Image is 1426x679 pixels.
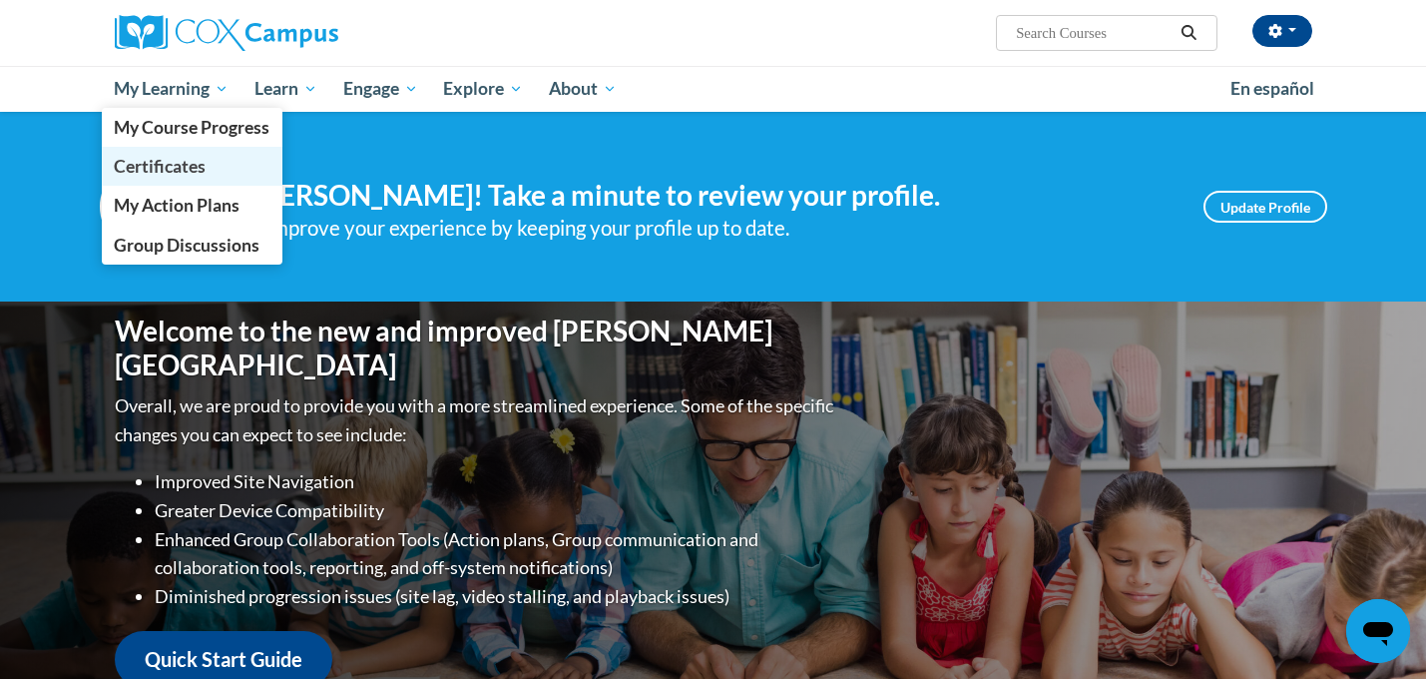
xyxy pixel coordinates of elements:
iframe: Button to launch messaging window [1346,599,1410,663]
a: Learn [241,66,330,112]
img: Profile Image [100,162,190,252]
a: Explore [430,66,536,112]
img: Cox Campus [115,15,338,51]
a: Update Profile [1203,191,1327,223]
input: Search Courses [1014,21,1174,45]
div: Help improve your experience by keeping your profile up to date. [220,212,1174,245]
li: Improved Site Navigation [155,467,838,496]
li: Enhanced Group Collaboration Tools (Action plans, Group communication and collaboration tools, re... [155,525,838,583]
a: My Course Progress [102,108,283,147]
a: Group Discussions [102,226,283,265]
span: About [549,77,617,101]
span: My Learning [114,77,229,101]
a: My Learning [102,66,242,112]
button: Account Settings [1252,15,1312,47]
a: Cox Campus [115,15,494,51]
li: Greater Device Compatibility [155,496,838,525]
span: Learn [254,77,317,101]
li: Diminished progression issues (site lag, video stalling, and playback issues) [155,582,838,611]
p: Overall, we are proud to provide you with a more streamlined experience. Some of the specific cha... [115,391,838,449]
span: My Course Progress [114,117,269,138]
span: Group Discussions [114,235,259,256]
a: Certificates [102,147,283,186]
div: Main menu [85,66,1342,112]
h1: Welcome to the new and improved [PERSON_NAME][GEOGRAPHIC_DATA] [115,315,838,381]
h4: Hi [PERSON_NAME]! Take a minute to review your profile. [220,179,1174,213]
a: My Action Plans [102,186,283,225]
span: Explore [443,77,523,101]
span: Engage [343,77,418,101]
a: En español [1217,68,1327,110]
span: Certificates [114,156,206,177]
a: Engage [330,66,431,112]
span: My Action Plans [114,195,239,216]
a: About [536,66,630,112]
span: En español [1230,78,1314,99]
button: Search [1174,21,1203,45]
